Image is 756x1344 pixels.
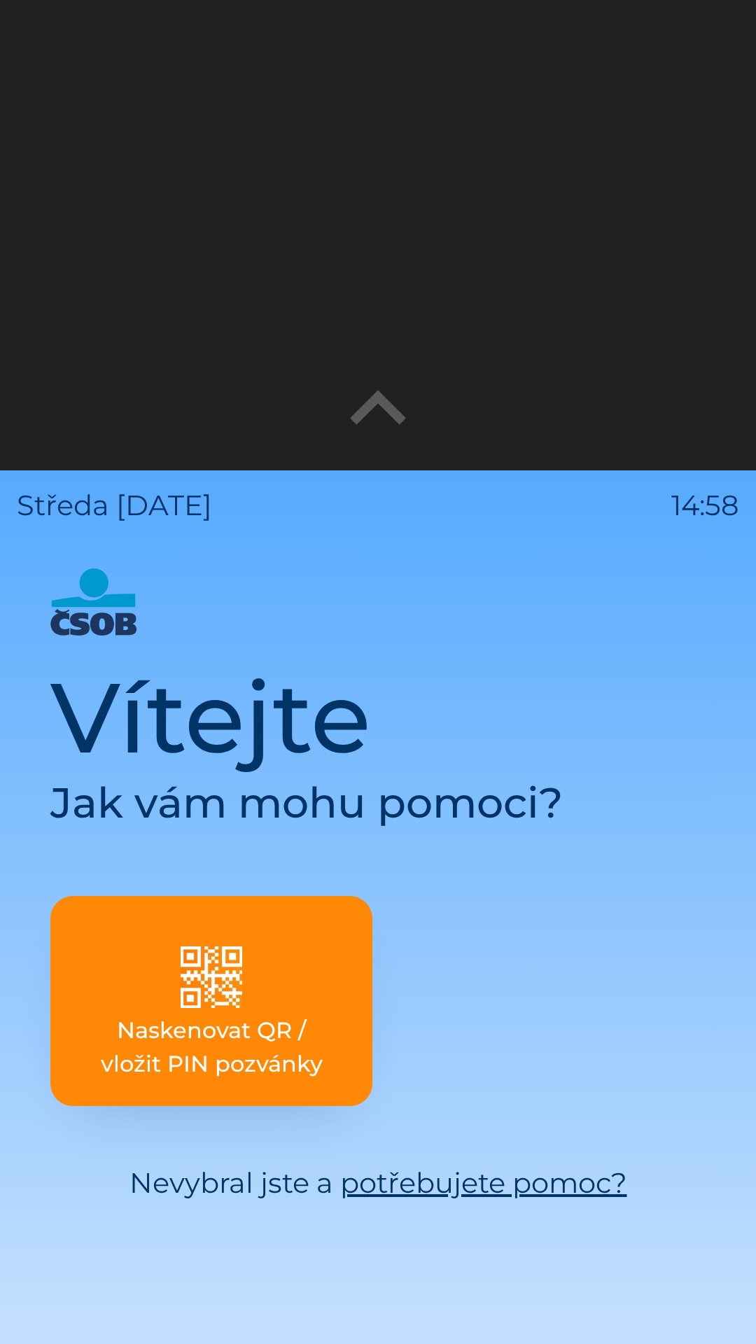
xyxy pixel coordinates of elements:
p: Nevybral jste a [50,1162,706,1204]
a: potřebujete pomoc? [340,1165,627,1200]
p: 14:58 [671,484,739,526]
img: Logo [50,568,706,636]
p: Naskenovat QR / vložit PIN pozvánky [84,1014,339,1081]
p: středa [DATE] [17,484,212,526]
h1: Vítejte [50,658,706,777]
h2: Jak vám mohu pomoci? [50,777,706,829]
button: Naskenovat QR / vložit PIN pozvánky [50,896,372,1106]
img: fe5f2bf3-6af0-4982-a98a-3c11f1b756ee.jpg [181,946,242,1008]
